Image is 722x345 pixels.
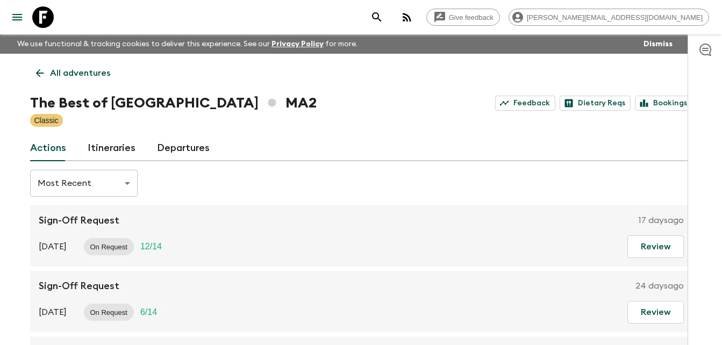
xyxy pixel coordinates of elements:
[271,40,324,48] a: Privacy Policy
[50,67,110,80] p: All adventures
[84,308,134,317] span: On Request
[6,6,28,28] button: menu
[13,34,362,54] p: We use functional & tracking cookies to deliver this experience. See our for more.
[134,238,168,255] div: Trip Fill
[39,240,67,253] p: [DATE]
[641,37,675,52] button: Dismiss
[30,135,66,161] a: Actions
[627,235,684,258] button: Review
[34,115,59,126] p: Classic
[509,9,709,26] div: [PERSON_NAME][EMAIL_ADDRESS][DOMAIN_NAME]
[140,240,162,253] p: 12 / 14
[639,214,684,227] p: 17 days ago
[627,301,684,324] button: Review
[134,304,163,321] div: Trip Fill
[39,214,119,227] p: Sign-Off Request
[495,96,555,111] a: Feedback
[39,306,67,319] p: [DATE]
[30,92,317,114] h1: The Best of [GEOGRAPHIC_DATA] MA2
[366,6,388,28] button: search adventures
[521,13,709,21] span: [PERSON_NAME][EMAIL_ADDRESS][DOMAIN_NAME]
[30,168,138,198] div: Most Recent
[443,13,499,21] span: Give feedback
[426,9,500,26] a: Give feedback
[635,279,684,292] p: 24 days ago
[84,243,134,251] span: On Request
[30,62,116,84] a: All adventures
[157,135,210,161] a: Departures
[39,279,119,292] p: Sign-Off Request
[88,135,135,161] a: Itineraries
[560,96,631,111] a: Dietary Reqs
[635,96,692,111] a: Bookings
[140,306,157,319] p: 6 / 14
